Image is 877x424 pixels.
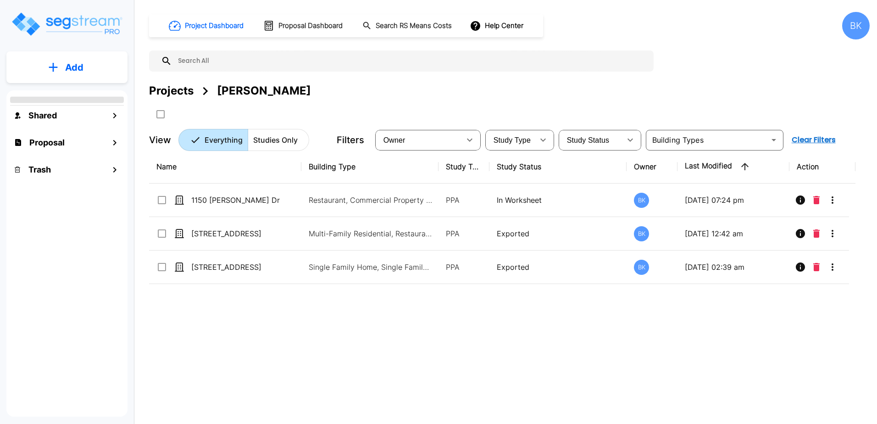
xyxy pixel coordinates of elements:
[151,105,170,123] button: SelectAll
[446,262,482,273] p: PPA
[248,129,309,151] button: Studies Only
[217,83,311,99] div: [PERSON_NAME]
[359,17,457,35] button: Search RS Means Costs
[810,224,823,243] button: Delete
[178,129,309,151] div: Platform
[165,16,249,36] button: Project Dashboard
[810,191,823,209] button: Delete
[28,163,51,176] h1: Trash
[823,224,842,243] button: More-Options
[649,134,766,146] input: Building Types
[497,228,619,239] p: Exported
[634,260,649,275] div: BK
[685,195,782,206] p: [DATE] 07:24 pm
[309,195,433,206] p: Restaurant, Commercial Property Site
[309,228,433,239] p: Multi-Family Residential, Restaurant, Multi-Family Residential Site
[489,150,627,184] th: Study Status
[446,228,482,239] p: PPA
[28,109,57,122] h1: Shared
[301,150,438,184] th: Building Type
[376,21,452,31] h1: Search RS Means Costs
[788,131,839,149] button: Clear Filters
[149,133,171,147] p: View
[567,136,610,144] span: Study Status
[561,127,621,153] div: Select
[377,127,461,153] div: Select
[149,83,194,99] div: Projects
[791,191,810,209] button: Info
[487,127,534,153] div: Select
[438,150,489,184] th: Study Type
[191,262,283,273] p: [STREET_ADDRESS]
[685,228,782,239] p: [DATE] 12:42 am
[191,195,283,206] p: 1150 [PERSON_NAME] Dr
[497,195,619,206] p: In Worksheet
[627,150,677,184] th: Owner
[205,134,243,145] p: Everything
[791,224,810,243] button: Info
[789,150,855,184] th: Action
[791,258,810,276] button: Info
[767,134,780,146] button: Open
[29,136,65,149] h1: Proposal
[497,262,619,273] p: Exported
[65,61,83,74] p: Add
[178,129,248,151] button: Everything
[842,12,870,39] div: BK
[383,136,405,144] span: Owner
[309,262,433,273] p: Single Family Home, Single Family Home Site
[337,133,364,147] p: Filters
[446,195,482,206] p: PPA
[810,258,823,276] button: Delete
[823,258,842,276] button: More-Options
[823,191,842,209] button: More-Options
[191,228,283,239] p: [STREET_ADDRESS]
[278,21,343,31] h1: Proposal Dashboard
[253,134,298,145] p: Studies Only
[149,150,301,184] th: Name
[260,16,348,35] button: Proposal Dashboard
[634,193,649,208] div: BK
[634,226,649,241] div: BK
[172,50,649,72] input: Search All
[468,17,527,34] button: Help Center
[685,262,782,273] p: [DATE] 02:39 am
[185,21,244,31] h1: Project Dashboard
[6,54,128,81] button: Add
[11,11,123,37] img: Logo
[677,150,789,184] th: Last Modified
[494,136,531,144] span: Study Type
